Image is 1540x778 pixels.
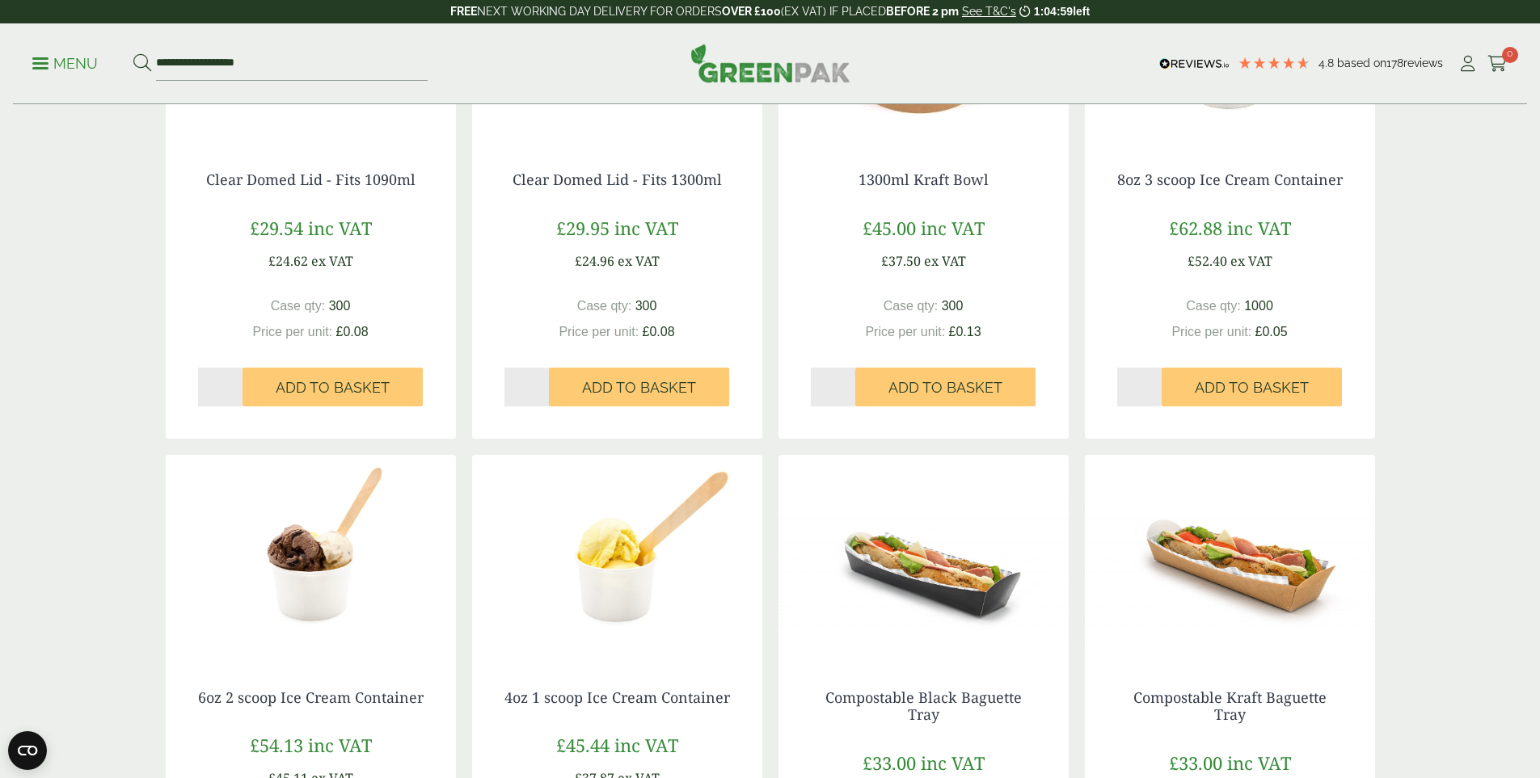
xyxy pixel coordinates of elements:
[942,299,964,313] span: 300
[1169,751,1222,775] span: £33.00
[1403,57,1443,69] span: reviews
[1159,58,1230,69] img: REVIEWS.io
[311,252,353,270] span: ex VAT
[472,455,762,657] img: 4oz 1 Scoop Ice Cream Container with Ice Cream
[582,379,696,397] span: Add to Basket
[166,455,456,657] img: 6oz 2 Scoop Ice Cream Container with Ice Cream
[556,733,610,757] span: £45.44
[1502,47,1518,63] span: 0
[1162,368,1342,406] button: Add to Basket
[8,731,47,770] button: Open CMP widget
[863,216,916,240] span: £45.00
[1230,252,1272,270] span: ex VAT
[888,379,1002,397] span: Add to Basket
[1337,57,1386,69] span: Based on
[962,5,1016,18] a: See T&C's
[1318,57,1337,69] span: 4.8
[308,733,372,757] span: inc VAT
[881,252,921,270] span: £37.50
[1255,325,1288,339] span: £0.05
[1227,216,1291,240] span: inc VAT
[1487,56,1508,72] i: Cart
[1195,379,1309,397] span: Add to Basket
[575,252,614,270] span: £24.96
[1073,5,1090,18] span: left
[268,252,308,270] span: £24.62
[243,368,423,406] button: Add to Basket
[1085,455,1375,657] img: baguette tray
[549,368,729,406] button: Add to Basket
[643,325,675,339] span: £0.08
[577,299,632,313] span: Case qty:
[924,252,966,270] span: ex VAT
[1487,52,1508,76] a: 0
[1188,252,1227,270] span: £52.40
[949,325,981,339] span: £0.13
[859,170,989,189] a: 1300ml Kraft Bowl
[635,299,657,313] span: 300
[252,325,332,339] span: Price per unit:
[1458,56,1478,72] i: My Account
[778,455,1069,657] img: baguette tray
[921,751,985,775] span: inc VAT
[32,54,98,70] a: Menu
[276,379,390,397] span: Add to Basket
[886,5,959,18] strong: BEFORE 2 pm
[1169,216,1222,240] span: £62.88
[1386,57,1403,69] span: 178
[690,44,850,82] img: GreenPak Supplies
[1238,56,1310,70] div: 4.78 Stars
[618,252,660,270] span: ex VAT
[884,299,939,313] span: Case qty:
[1171,325,1251,339] span: Price per unit:
[1034,5,1073,18] span: 1:04:59
[32,54,98,74] p: Menu
[614,216,678,240] span: inc VAT
[206,170,416,189] a: Clear Domed Lid - Fits 1090ml
[556,216,610,240] span: £29.95
[825,688,1022,725] a: Compostable Black Baguette Tray
[921,216,985,240] span: inc VAT
[271,299,326,313] span: Case qty:
[1186,299,1241,313] span: Case qty:
[504,688,730,707] a: 4oz 1 scoop Ice Cream Container
[863,751,916,775] span: £33.00
[1244,299,1273,313] span: 1000
[614,733,678,757] span: inc VAT
[336,325,369,339] span: £0.08
[250,216,303,240] span: £29.54
[559,325,639,339] span: Price per unit:
[329,299,351,313] span: 300
[722,5,781,18] strong: OVER £100
[308,216,372,240] span: inc VAT
[250,733,303,757] span: £54.13
[1117,170,1343,189] a: 8oz 3 scoop Ice Cream Container
[513,170,722,189] a: Clear Domed Lid - Fits 1300ml
[865,325,945,339] span: Price per unit:
[1227,751,1291,775] span: inc VAT
[855,368,1036,406] button: Add to Basket
[198,688,424,707] a: 6oz 2 scoop Ice Cream Container
[1133,688,1327,725] a: Compostable Kraft Baguette Tray
[450,5,477,18] strong: FREE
